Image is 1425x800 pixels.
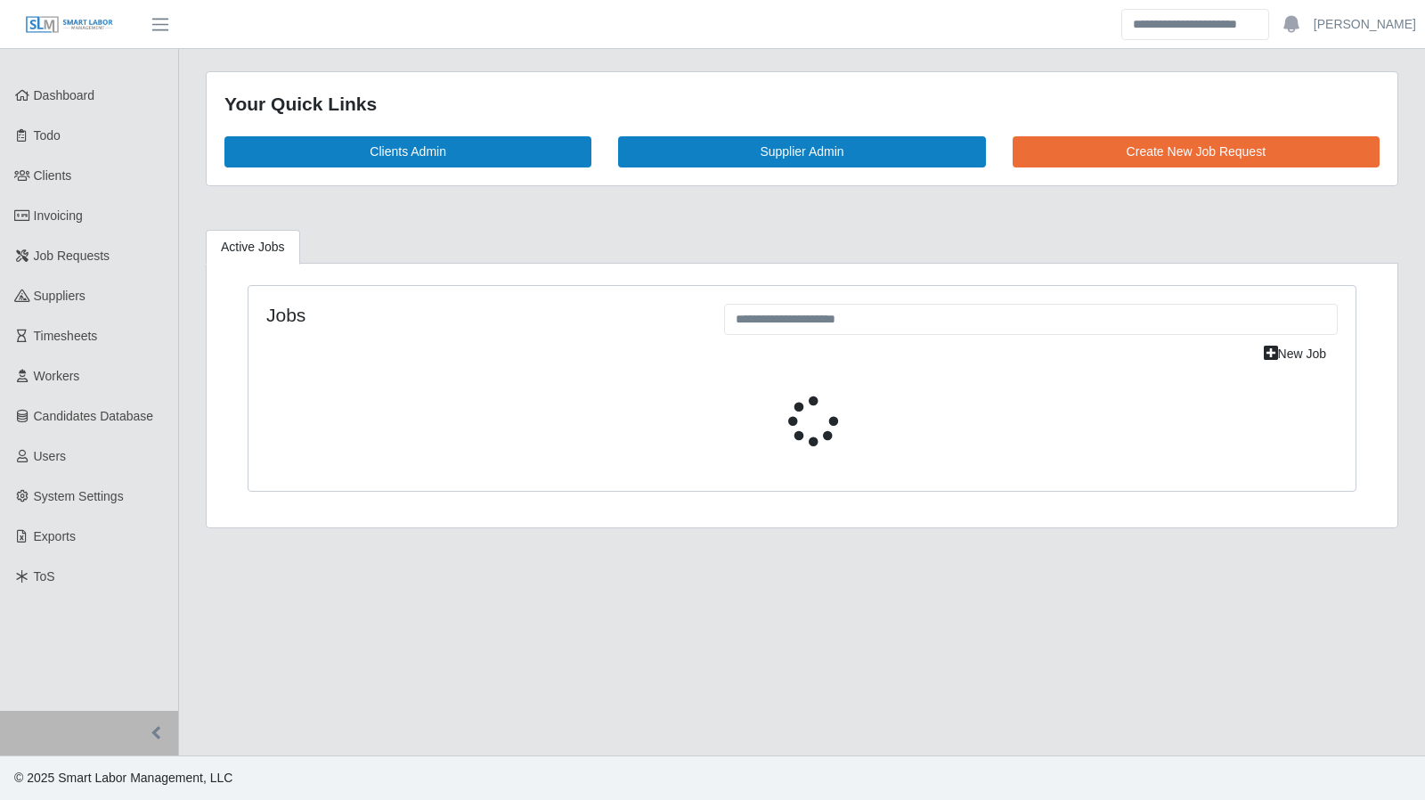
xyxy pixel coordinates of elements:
span: System Settings [34,489,124,503]
a: [PERSON_NAME] [1314,15,1416,34]
img: SLM Logo [25,15,114,35]
span: © 2025 Smart Labor Management, LLC [14,771,232,785]
span: Candidates Database [34,409,154,423]
span: Exports [34,529,76,543]
a: Clients Admin [224,136,591,167]
span: Todo [34,128,61,143]
span: Suppliers [34,289,85,303]
a: Active Jobs [206,230,300,265]
a: New Job [1252,339,1338,370]
a: Create New Job Request [1013,136,1380,167]
a: Supplier Admin [618,136,985,167]
div: Your Quick Links [224,90,1380,118]
span: ToS [34,569,55,584]
span: Users [34,449,67,463]
input: Search [1121,9,1269,40]
h4: Jobs [266,304,697,326]
span: Invoicing [34,208,83,223]
span: Timesheets [34,329,98,343]
span: Dashboard [34,88,95,102]
span: Job Requests [34,249,110,263]
span: Workers [34,369,80,383]
span: Clients [34,168,72,183]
